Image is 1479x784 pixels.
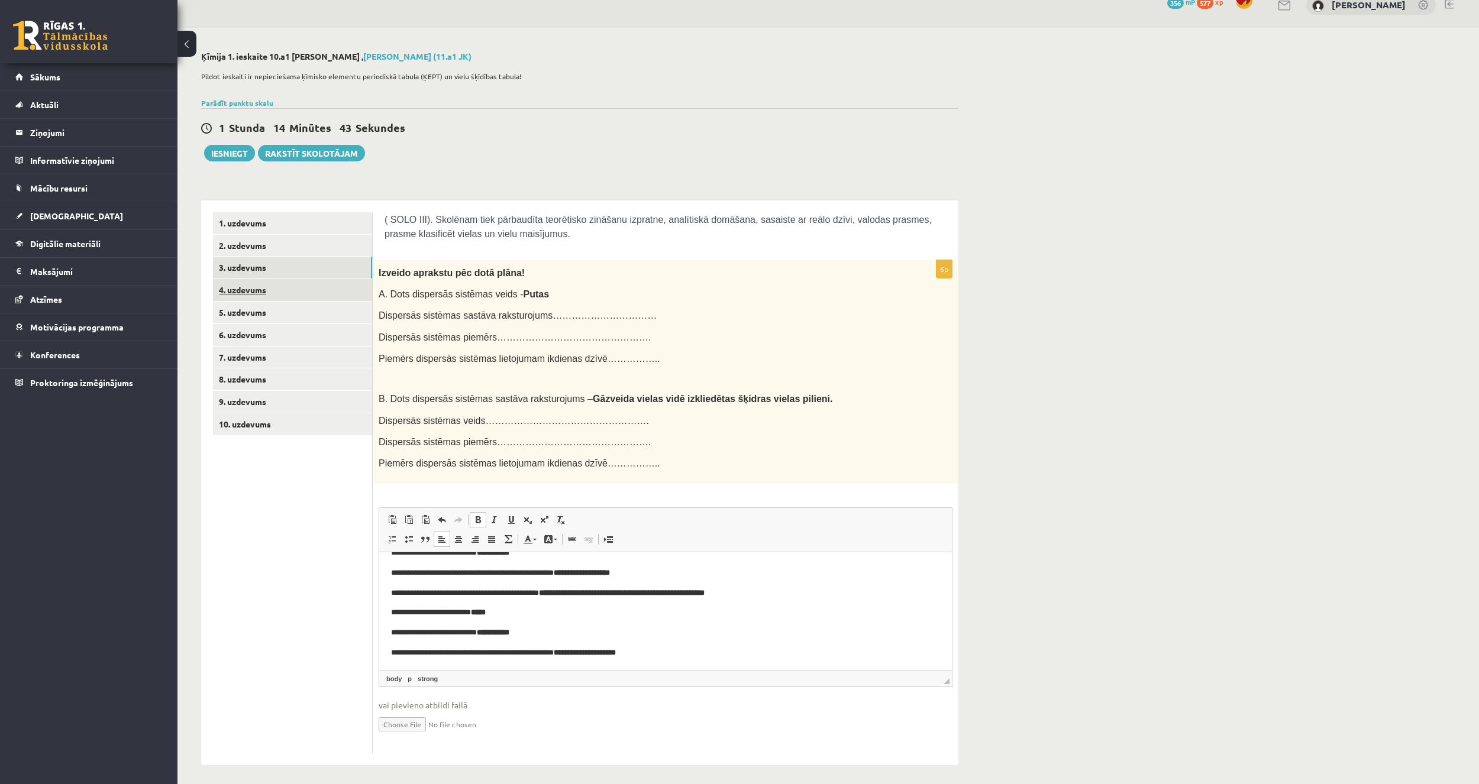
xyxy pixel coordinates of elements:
[467,532,483,547] a: По правому краю
[503,512,519,527] a: Подчеркнутый (Ctrl+U)
[417,512,434,527] a: Вставить из Word
[30,72,60,82] span: Sākums
[405,673,414,684] a: Элемент p
[30,183,88,193] span: Mācību resursi
[384,673,404,684] a: Элемент body
[600,532,616,547] a: Вставить разрыв страницы для печати
[524,289,550,299] b: Putas
[15,369,163,396] a: Proktoringa izmēģinājums
[384,512,401,527] a: Вставить (Ctrl+V)
[30,238,101,249] span: Digitālie materiāli
[580,532,597,547] a: Убрать ссылку
[401,532,417,547] a: Вставить / удалить маркированный список
[379,552,952,670] iframe: Визуальный текстовый редактор, wiswyg-editor-user-answer-47024776348820
[213,279,372,301] a: 4. uzdevums
[379,458,660,468] span: Piemērs dispersās sistēmas lietojumam ikdienas dzīvē……………..
[30,210,123,221] span: [DEMOGRAPHIC_DATA]
[384,532,401,547] a: Вставить / удалить нумерованный список
[379,416,649,426] span: Dispersās sistēmas veids…………………………………………….
[213,346,372,368] a: 7. uzdevums
[30,294,62,304] span: Atzīmes
[258,145,365,161] a: Rakstīt skolotājam
[289,121,331,134] span: Minūtes
[593,394,833,404] b: Gāzveida vielas vidē izkliedētas šķidras vielas pilieni.
[379,332,651,342] span: Dispersās sistēmas piemērs………………………………………….
[401,512,417,527] a: Вставить только текст (Ctrl+Shift+V)
[204,145,255,161] button: Iesniegt
[450,532,467,547] a: По центру
[13,21,108,50] a: Rīgas 1. Tālmācības vidusskola
[486,512,503,527] a: Курсив (Ctrl+I)
[15,119,163,146] a: Ziņojumi
[944,678,950,684] span: Перетащите для изменения размера
[213,413,372,435] a: 10. uzdevums
[15,286,163,313] a: Atzīmes
[15,63,163,90] a: Sākums
[201,71,952,82] p: Pildot ieskaiti ir nepieciešama ķīmisko elementu periodiskā tabula (ĶEPT) un vielu šķīdības tabula!
[379,394,832,404] span: B. Dots dispersās sistēmas sastāva raksturojums –
[201,51,958,61] h2: Ķīmija 1. ieskaite 10.a1 [PERSON_NAME] ,
[519,532,540,547] a: Цвет текста
[213,391,372,413] a: 9. uzdevums
[213,324,372,346] a: 6. uzdevums
[936,260,952,278] p: 6p
[213,368,372,390] a: 8. uzdevums
[30,119,163,146] legend: Ziņojumi
[470,512,486,527] a: Полужирный (Ctrl+B)
[30,258,163,285] legend: Maksājumi
[519,512,536,527] a: Подстрочный индекс
[213,257,372,278] a: 3. uzdevums
[213,212,372,234] a: 1. uzdevums
[229,121,265,134] span: Stunda
[30,377,133,388] span: Proktoringa izmēģinājums
[379,699,952,711] span: vai pievieno atbildi failā
[379,310,657,320] span: Dispersās sistēmas sastāva raksturojums……………………………
[379,437,651,447] span: Dispersās sistēmas piemērs………………………………………….
[30,349,80,360] span: Konferences
[30,147,163,174] legend: Informatīvie ziņojumi
[15,147,163,174] a: Informatīvie ziņojumi
[273,121,285,134] span: 14
[417,532,434,547] a: Цитата
[385,215,932,239] span: ( SOLO III). Skolēnam tiek pārbaudīta teorētisko zināšanu izpratne, analītiskā domāšana, sasaiste...
[340,121,351,134] span: 43
[213,302,372,323] a: 5. uzdevums
[30,99,59,110] span: Aktuāli
[536,512,553,527] a: Надстрочный индекс
[500,532,516,547] a: Математика
[379,268,525,278] span: Izveido aprakstu pēc dotā plāna!
[219,121,225,134] span: 1
[15,341,163,368] a: Konferences
[356,121,405,134] span: Sekundes
[213,235,372,257] a: 2. uzdevums
[564,532,580,547] a: Вставить/Редактировать ссылку (Ctrl+K)
[30,322,124,332] span: Motivācijas programma
[415,673,440,684] a: Элемент strong
[15,202,163,229] a: [DEMOGRAPHIC_DATA]
[15,313,163,341] a: Motivācijas programma
[483,532,500,547] a: По ширине
[15,174,163,202] a: Mācību resursi
[540,532,561,547] a: Цвет фона
[379,289,549,299] span: A. Dots dispersās sistēmas veids -
[201,98,273,108] a: Parādīt punktu skalu
[553,512,569,527] a: Убрать форматирование
[379,354,660,364] span: Piemērs dispersās sistēmas lietojumam ikdienas dzīvē……………..
[434,532,450,547] a: По левому краю
[15,258,163,285] a: Maksājumi
[15,91,163,118] a: Aktuāli
[450,512,467,527] a: Повторить (Ctrl+Y)
[434,512,450,527] a: Отменить (Ctrl+Z)
[363,51,472,61] a: [PERSON_NAME] (11.a1 JK)
[15,230,163,257] a: Digitālie materiāli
